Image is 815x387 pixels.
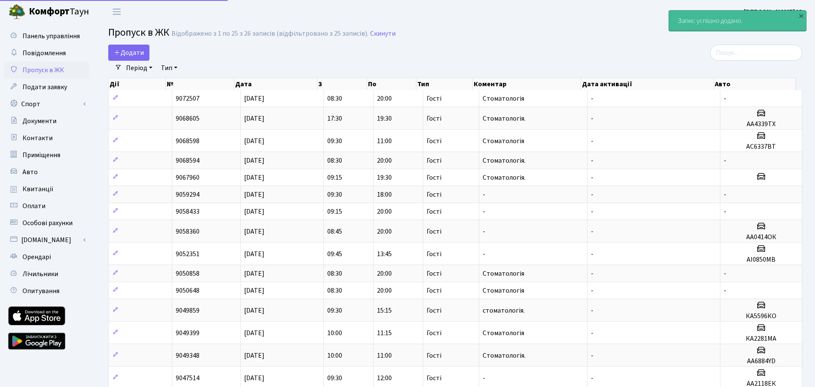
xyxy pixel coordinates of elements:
span: 9068594 [176,156,200,165]
a: Панель управління [4,28,89,45]
span: 15:15 [377,306,392,315]
span: [DATE] [244,328,264,338]
a: Пропуск в ЖК [4,62,89,79]
h5: АА6884YD [724,357,798,365]
a: Лічильники [4,266,89,282]
span: 11:00 [377,136,392,146]
span: 09:30 [327,306,342,315]
a: Орендарі [4,249,89,266]
span: [DATE] [244,207,264,216]
span: Гості [427,330,441,336]
a: [PERSON_NAME] Ю. [744,7,805,17]
span: Особові рахунки [22,218,73,228]
span: - [483,227,485,236]
h5: КА2281МА [724,335,798,343]
a: Авто [4,164,89,181]
span: 20:00 [377,156,392,165]
a: Подати заявку [4,79,89,96]
a: Додати [108,45,149,61]
span: 10:00 [327,351,342,360]
span: Стоматологія. [483,173,526,182]
span: 9049348 [176,351,200,360]
span: Контакти [22,133,53,143]
span: - [724,207,726,216]
span: Опитування [22,286,59,296]
th: Дії [109,78,166,90]
span: - [483,190,485,199]
span: 9068598 [176,136,200,146]
span: 9072507 [176,94,200,103]
span: Пропуск в ЖК [22,65,64,75]
span: Стоматологія [483,286,524,295]
h5: АС6337ВТ [724,143,798,151]
span: - [591,94,593,103]
th: № [166,78,234,90]
span: 9049399 [176,328,200,338]
a: Тип [157,61,181,75]
span: - [591,351,593,360]
span: Стоматологія. [483,156,526,165]
span: - [724,286,726,295]
span: - [483,207,485,216]
span: 19:30 [377,114,392,123]
span: [DATE] [244,286,264,295]
span: 12:00 [377,373,392,383]
a: Приміщення [4,147,89,164]
span: Панель управління [22,31,80,41]
span: Орендарі [22,252,51,262]
span: 09:45 [327,249,342,259]
span: Гості [427,270,441,277]
span: - [483,249,485,259]
span: Додати [114,48,144,57]
span: 08:30 [327,94,342,103]
span: 09:30 [327,190,342,199]
span: 9049859 [176,306,200,315]
a: Повідомлення [4,45,89,62]
a: Документи [4,113,89,130]
span: 08:30 [327,286,342,295]
span: 9058433 [176,207,200,216]
a: Оплати [4,198,89,215]
span: - [591,373,593,383]
span: 10:00 [327,328,342,338]
span: 20:00 [377,286,392,295]
span: Стоматологія [483,328,524,338]
span: 18:00 [377,190,392,199]
span: Гості [427,138,441,144]
span: - [591,328,593,338]
span: - [591,136,593,146]
span: Авто [22,167,38,177]
th: Дата активації [581,78,714,90]
div: Запис успішно додано. [669,11,806,31]
span: 9067960 [176,173,200,182]
span: 09:15 [327,173,342,182]
span: 08:30 [327,156,342,165]
span: Гості [427,375,441,381]
div: × [797,11,805,20]
b: Комфорт [29,5,70,18]
span: - [591,190,593,199]
a: Квитанції [4,181,89,198]
span: Стоматологія. [483,114,526,123]
span: Стоматологія [483,136,524,146]
a: Спорт [4,96,89,113]
span: Документи [22,116,56,126]
th: Коментар [473,78,581,90]
span: Повідомлення [22,48,66,58]
h5: АА0414ОК [724,233,798,241]
span: - [591,249,593,259]
span: - [724,190,726,199]
span: Гості [427,228,441,235]
span: 17:30 [327,114,342,123]
span: 9052351 [176,249,200,259]
span: Пропуск в ЖК [108,25,169,40]
span: 09:30 [327,136,342,146]
span: - [591,156,593,165]
span: 19:30 [377,173,392,182]
span: 08:30 [327,269,342,278]
span: Гості [427,307,441,314]
h5: КА5596КО [724,312,798,320]
a: Контакти [4,130,89,147]
span: [DATE] [244,114,264,123]
span: Гості [427,352,441,359]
